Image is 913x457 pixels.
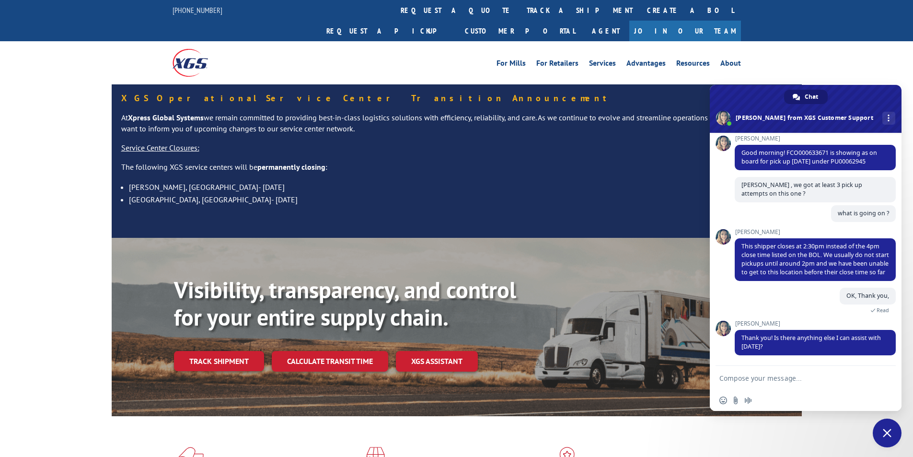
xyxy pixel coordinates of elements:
h5: XGS Operational Service Center Transition Announcement [121,94,792,103]
span: Audio message [744,397,752,404]
li: [GEOGRAPHIC_DATA], [GEOGRAPHIC_DATA]- [DATE] [129,193,792,206]
span: [PERSON_NAME] [735,135,896,142]
a: Chat [784,90,828,104]
a: For Mills [497,59,526,70]
a: Join Our Team [629,21,741,41]
a: Track shipment [174,351,264,371]
span: Insert an emoji [719,397,727,404]
span: Chat [805,90,818,104]
p: At we remain committed to providing best-in-class logistics solutions with efficiency, reliabilit... [121,112,792,143]
a: About [720,59,741,70]
a: For Retailers [536,59,578,70]
span: [PERSON_NAME] [735,229,896,235]
span: Good morning! FCO000633671 is showing as on board for pick up [DATE] under PU00062945 [741,149,877,165]
a: [PHONE_NUMBER] [173,5,222,15]
a: Customer Portal [458,21,582,41]
span: [PERSON_NAME] [735,320,896,327]
a: Resources [676,59,710,70]
a: Agent [582,21,629,41]
b: Visibility, transparency, and control for your entire supply chain. [174,275,516,332]
strong: Xpress Global Systems [128,113,204,122]
span: OK, Thank you, [846,292,889,300]
span: Send a file [732,397,740,404]
span: This shipper closes at 2:30pm instead of the 4pm close time listed on the BOL. We usually do not ... [741,242,889,276]
span: [PERSON_NAME] , we got at least 3 pick up attempts on this one ? [741,181,862,198]
u: Service Center Closures: [121,143,199,152]
a: Advantages [626,59,666,70]
a: Close chat [873,419,901,447]
a: Services [589,59,616,70]
a: Calculate transit time [272,351,388,372]
span: Thank you! Is there anything else I can assist with [DATE]? [741,334,881,351]
span: Read [877,307,889,314]
a: XGS ASSISTANT [396,351,478,372]
textarea: Compose your message... [719,366,873,390]
span: what is going on ? [838,209,889,217]
p: The following XGS service centers will be : [121,162,792,181]
strong: permanently closing [257,162,325,172]
a: Request a pickup [319,21,458,41]
li: [PERSON_NAME], [GEOGRAPHIC_DATA]- [DATE] [129,181,792,193]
